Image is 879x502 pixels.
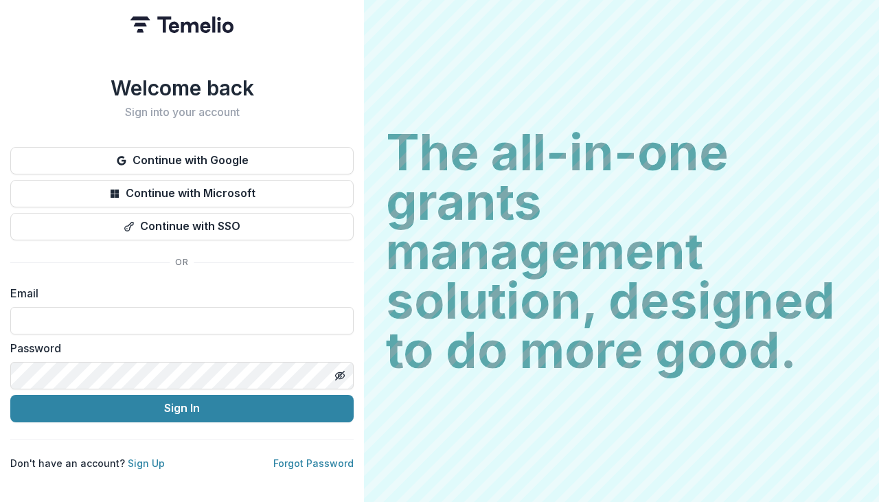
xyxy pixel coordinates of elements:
[273,457,354,469] a: Forgot Password
[10,456,165,470] p: Don't have an account?
[10,285,345,301] label: Email
[10,106,354,119] h2: Sign into your account
[130,16,233,33] img: Temelio
[128,457,165,469] a: Sign Up
[10,340,345,356] label: Password
[10,180,354,207] button: Continue with Microsoft
[10,395,354,422] button: Sign In
[10,147,354,174] button: Continue with Google
[10,76,354,100] h1: Welcome back
[329,365,351,387] button: Toggle password visibility
[10,213,354,240] button: Continue with SSO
